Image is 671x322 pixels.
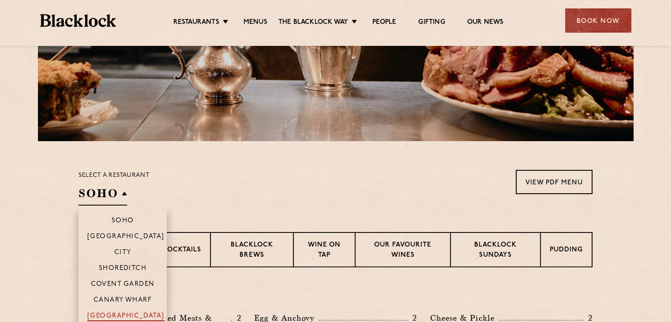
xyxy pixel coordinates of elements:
[79,170,150,181] p: Select a restaurant
[114,249,131,258] p: City
[303,240,346,261] p: Wine on Tap
[550,245,583,256] p: Pudding
[372,18,396,28] a: People
[565,8,631,33] div: Book Now
[220,240,284,261] p: Blacklock Brews
[162,245,201,256] p: Cocktails
[467,18,504,28] a: Our News
[99,265,147,273] p: Shoreditch
[112,217,134,226] p: Soho
[418,18,445,28] a: Gifting
[278,18,348,28] a: The Blacklock Way
[91,281,155,289] p: Covent Garden
[94,296,152,305] p: Canary Wharf
[173,18,219,28] a: Restaurants
[40,14,116,27] img: BL_Textured_Logo-footer-cropped.svg
[244,18,267,28] a: Menus
[516,170,592,194] a: View PDF Menu
[364,240,441,261] p: Our favourite wines
[79,186,127,206] h2: SOHO
[87,233,165,242] p: [GEOGRAPHIC_DATA]
[460,240,531,261] p: Blacklock Sundays
[87,312,165,321] p: [GEOGRAPHIC_DATA]
[79,289,592,301] h3: Pre Chop Bites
